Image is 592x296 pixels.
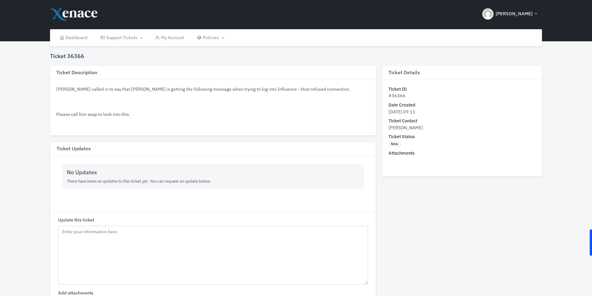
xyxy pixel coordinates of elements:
h3: Ticket Updates [50,142,375,156]
dt: Ticket ID [388,86,536,93]
h4: Ticket 36366 [50,53,84,60]
a: Policies [190,29,230,46]
dt: Ticket Status [388,133,536,140]
a: My Account [149,29,190,46]
span: [DATE] 09:11 [388,109,415,115]
p: [PERSON_NAME] called in to say that [PERSON_NAME] is getting the following message when trying to... [56,86,369,93]
p: Please call him asap to look into this. [56,111,369,118]
span: New [388,141,401,148]
span: #36366 [388,93,406,98]
img: Header Avatar [482,8,493,20]
a: Support Tickets [94,29,149,46]
span: [PERSON_NAME] [496,10,533,17]
button: [PERSON_NAME] [479,3,542,25]
dt: Ticket Contact [388,117,536,124]
span: [PERSON_NAME] [388,125,423,130]
p: There have been no updates to this ticket yet. You can request an update below. [67,178,359,184]
a: Dashboard [53,29,94,46]
h3: Ticket Details [382,66,542,80]
h3: Ticket Description [50,66,376,80]
label: Update this ticket [58,216,94,223]
dt: Attachments [388,150,536,157]
dt: Date Created [388,102,536,108]
h5: No Updates [67,169,359,176]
